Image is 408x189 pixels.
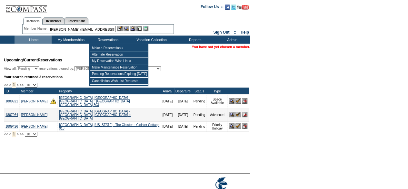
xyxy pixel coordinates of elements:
img: There are insufficient days and/or tokens to cover this reservation [50,98,56,104]
img: View Reservation [229,112,234,117]
img: Confirm Reservation [235,112,241,117]
a: Reservations [64,17,88,24]
img: View Reservation [229,98,234,104]
span: >> [20,83,24,87]
img: Subscribe to our YouTube Channel [237,5,249,10]
img: Impersonate [130,26,135,31]
img: Cancel Reservation [242,112,247,117]
td: Pending Reservations Expiring [DATE] [90,71,148,77]
span: > [17,132,19,136]
td: [DATE] [161,108,174,121]
td: Reservations [89,36,126,44]
a: Help [241,30,249,35]
a: Status [194,89,204,93]
span: > [17,83,19,87]
img: Confirm Reservation [235,123,241,129]
a: [PERSON_NAME] [21,100,47,103]
a: [GEOGRAPHIC_DATA], [GEOGRAPHIC_DATA] - [GEOGRAPHIC_DATA] :: [GEOGRAPHIC_DATA] [GEOGRAPHIC_DATA] 303 [59,96,130,107]
span: 1 [12,82,16,88]
td: Space Available [207,94,228,108]
td: Make Maintenance Reservation [90,64,148,71]
a: ID [5,89,9,93]
img: View [124,26,129,31]
span: You have not yet chosen a member. [192,45,250,49]
a: [PERSON_NAME] [21,125,47,128]
a: [GEOGRAPHIC_DATA], [US_STATE] - The Cloister :: Cloister Cottage 913 [59,123,159,130]
span: << [4,83,8,87]
td: Pending [192,121,207,131]
span: < [9,83,11,87]
div: Member Name: [24,26,49,31]
a: Members [23,17,43,25]
img: b_edit.gif [117,26,123,31]
td: [DATE] [161,94,174,108]
img: Confirm Reservation [235,98,241,104]
span: >> [20,132,24,136]
a: 1807964 [5,113,18,117]
td: [DATE] [161,121,174,131]
td: [DATE] [174,94,192,108]
div: Your search returned 3 reservations [4,75,249,79]
a: Type [214,89,221,93]
img: Cancel Reservation [242,98,247,104]
span: Upcoming/Current [4,58,38,62]
td: Follow Us :: [201,4,224,12]
td: [DATE] [174,121,192,131]
a: Follow us on Twitter [231,6,236,10]
td: Priority Holiday [207,121,228,131]
a: Sign Out [213,30,229,35]
img: Reservations [136,26,142,31]
td: Reports [176,36,213,44]
img: View Reservation [229,123,234,129]
td: Cancellation Wish List Requests [90,78,148,84]
div: View all: reservations owned by: [4,66,164,71]
a: 1809921 [5,100,18,103]
span: < [9,132,11,136]
td: Pending [192,108,207,121]
td: Alternate Reservation [90,51,148,58]
a: Arrival [163,89,172,93]
td: Make a Reservation » [90,45,148,51]
a: Departure [175,89,191,93]
span: Reservations [4,58,62,62]
a: Become our fan on Facebook [225,6,230,10]
a: Property [59,89,72,93]
a: Residences [43,17,64,24]
a: [GEOGRAPHIC_DATA], [GEOGRAPHIC_DATA] - [GEOGRAPHIC_DATA], [GEOGRAPHIC_DATA] :: [GEOGRAPHIC_DATA] [59,110,131,120]
td: Vacation Collection [126,36,176,44]
a: 1809426 [5,125,18,128]
img: Follow us on Twitter [231,5,236,10]
span: << [4,132,8,136]
td: Advanced [207,108,228,121]
a: Subscribe to our YouTube Channel [237,6,249,10]
img: Cancel Reservation [242,123,247,129]
td: [DATE] [174,108,192,121]
span: 1 [12,131,16,137]
img: b_calculator.gif [143,26,148,31]
a: [PERSON_NAME] [21,113,47,117]
img: Become our fan on Facebook [225,5,230,10]
td: Home [15,36,52,44]
td: My Reservation Wish List » [90,58,148,64]
span: :: [234,30,236,35]
td: Pending [192,94,207,108]
a: Member [21,89,33,93]
td: My Memberships [52,36,89,44]
td: Admin [213,36,250,44]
